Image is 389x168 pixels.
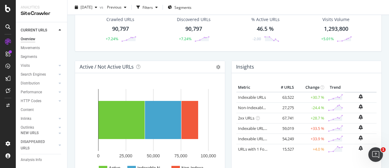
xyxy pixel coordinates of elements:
[21,130,39,136] div: NEW URLS
[100,5,105,10] span: vs
[216,65,220,69] i: Options
[238,126,289,131] a: Indexable URLs with Bad H1
[21,157,63,163] a: Analysis Info
[271,123,295,134] td: 59,019
[21,45,40,51] div: Movements
[359,104,363,109] div: bell-plus
[21,71,57,78] a: Search Engines
[21,45,63,51] a: Movements
[21,107,63,113] a: Content
[21,157,42,163] div: Analysis Info
[253,36,261,41] div: -2.00
[81,5,92,10] span: 2025 Sep. 6th
[105,2,129,12] button: Previous
[21,63,57,69] a: Visits
[174,5,191,10] span: Segments
[21,71,46,78] div: Search Engines
[251,16,280,23] div: % Active URLs
[21,54,37,60] div: Segments
[295,134,326,144] td: +33.9 %
[359,115,363,120] div: bell-plus
[134,2,160,12] button: Filters
[295,83,326,92] th: Change
[97,153,100,158] text: 0
[359,135,363,140] div: bell-plus
[238,105,275,110] a: Non-Indexable URLs
[359,146,363,151] div: bell-plus
[21,89,57,95] a: Performance
[119,153,133,158] text: 25,000
[21,5,62,10] div: Analytics
[165,2,194,12] button: Segments
[271,92,295,103] td: 63,522
[238,146,283,152] a: URLs with 1 Follow Inlink
[201,153,216,158] text: 100,000
[21,80,57,87] a: Distribution
[106,16,134,23] div: Crawled URLs
[322,16,349,23] div: Visits Volume
[295,92,326,103] td: +30.7 %
[21,63,30,69] div: Visits
[21,54,63,60] a: Segments
[238,115,254,121] a: 2xx URLs
[177,16,211,23] div: Discovered URLs
[295,123,326,134] td: +33.5 %
[21,80,40,87] div: Distribution
[21,116,57,122] a: Inlinks
[143,5,153,10] div: Filters
[21,107,34,113] div: Content
[271,134,295,144] td: 54,249
[381,147,386,152] span: 1
[21,27,47,34] div: CURRENT URLS
[21,89,42,95] div: Performance
[21,130,57,136] a: NEW URLS
[185,25,202,33] div: 90,797
[179,36,191,41] div: +7.24%
[21,36,35,42] div: Overview
[106,36,118,41] div: +7.24%
[238,136,304,141] a: Indexable URLs with Bad Description
[295,144,326,154] td: +4.0 %
[236,83,271,92] th: Metric
[324,25,348,33] div: 1,293,800
[295,113,326,123] td: +28.7 %
[21,98,41,104] div: HTTP Codes
[21,27,57,34] a: CURRENT URLS
[321,36,334,41] div: +5.01%
[21,139,57,152] a: DISAPPEARED URLS
[21,116,31,122] div: Inlinks
[105,5,122,10] span: Previous
[80,63,134,71] h4: Active / Not Active URLs
[21,10,62,17] div: SiteCrawler
[236,63,254,71] h4: Insights
[271,102,295,113] td: 27,275
[21,139,51,152] div: DISAPPEARED URLS
[21,124,57,131] a: Outlinks
[72,2,100,12] button: [DATE]
[359,125,363,130] div: bell-plus
[359,94,363,99] div: bell-plus
[271,113,295,123] td: 67,741
[271,83,295,92] th: # URLS
[174,153,188,158] text: 75,000
[21,98,57,104] a: HTTP Codes
[295,102,326,113] td: -24.4 %
[326,83,345,92] th: Trend
[257,25,274,33] div: 46.5 %
[21,36,63,42] a: Overview
[147,153,160,158] text: 50,000
[112,25,129,33] div: 90,797
[21,124,34,131] div: Outlinks
[238,95,266,100] a: Indexable URLs
[368,147,383,162] iframe: Intercom live chat
[271,144,295,154] td: 15,527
